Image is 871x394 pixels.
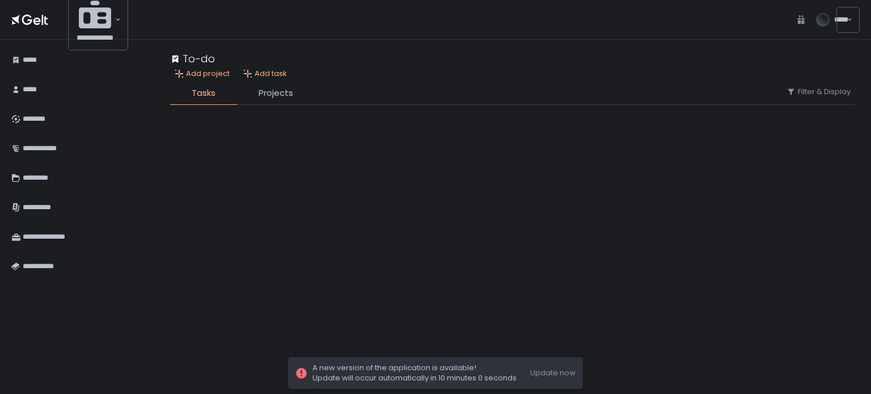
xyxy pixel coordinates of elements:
[175,69,230,79] button: Add project
[530,368,576,378] button: Update now
[192,87,215,100] span: Tasks
[787,87,851,97] button: Filter & Display
[243,69,287,79] button: Add task
[259,87,293,100] span: Projects
[170,51,215,66] div: To-do
[312,363,517,383] span: A new version of the application is available! Update will occur automatically in 10 minutes 0 se...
